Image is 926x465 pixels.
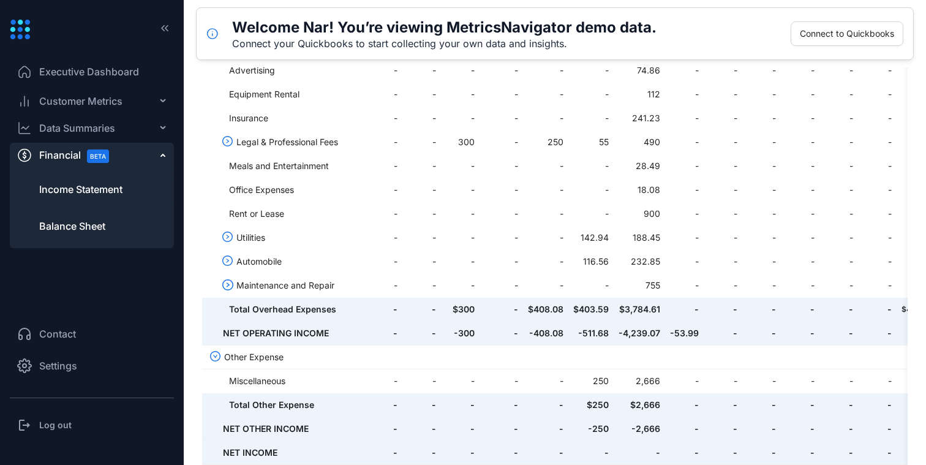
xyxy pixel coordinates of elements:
span: - [407,446,436,459]
span: - [573,183,609,197]
span: - [369,112,397,125]
span: - [369,279,397,292]
span: - [786,159,815,173]
span: - [446,398,475,412]
span: - [709,159,737,173]
span: Automobile [236,255,359,268]
span: - [407,374,436,388]
span: - [446,255,475,268]
span: - [670,231,699,244]
span: Legal & Professional Fees [236,135,359,149]
span: - [528,231,563,244]
span: - [824,303,853,316]
span: - [670,207,699,221]
span: NET OTHER INCOME [223,422,345,436]
span: Connect to Quickbooks [800,27,894,40]
span: - [747,422,776,436]
span: 18.08 [619,183,660,197]
span: 250 [573,374,609,388]
span: - [786,374,815,388]
span: - [573,159,609,173]
span: - [824,207,853,221]
span: - [863,255,892,268]
span: Total Other Expense [229,398,352,412]
span: - [863,279,892,292]
span: - [407,183,436,197]
span: Rent or Lease [229,207,352,221]
span: - [824,279,853,292]
span: - [863,303,892,316]
span: Equipment Rental [229,88,352,101]
span: - [863,207,892,221]
span: right-circle [222,279,233,290]
span: - [786,135,815,149]
span: -250 [573,422,609,436]
span: - [747,159,776,173]
span: - [528,279,563,292]
span: - [786,398,815,412]
span: - [824,327,853,340]
span: - [824,446,853,459]
span: - [369,207,397,221]
span: - [747,207,776,221]
span: - [786,255,815,268]
span: - [446,64,475,77]
span: -53.99 [670,327,699,340]
span: - [709,64,737,77]
span: - [446,279,475,292]
span: Customer Metrics [39,94,122,108]
span: - [407,327,436,340]
span: - [824,231,853,244]
span: Miscellaneous [229,374,352,388]
span: - [824,64,853,77]
span: - [863,398,892,412]
span: - [747,327,776,340]
span: - [709,207,737,221]
span: - [573,279,609,292]
span: right-circle [222,232,233,243]
button: Connect to Quickbooks [791,21,903,46]
div: Data Summaries [39,121,115,135]
span: Balance Sheet [39,219,105,233]
span: 232.85 [619,255,660,268]
span: - [573,112,609,125]
span: - [786,422,815,436]
span: right-circle [222,255,233,267]
span: - [407,88,436,101]
span: - [446,422,475,436]
span: $3,784.61 [619,303,660,316]
span: - [824,374,853,388]
span: 300 [446,135,475,149]
span: - [446,207,475,221]
span: - [824,112,853,125]
span: - [670,446,699,459]
span: Other Expense [224,350,347,364]
span: - [709,255,737,268]
span: - [407,255,436,268]
span: - [528,398,563,412]
span: - [369,88,397,101]
span: - [528,64,563,77]
span: 250 [528,135,563,149]
span: - [747,303,776,316]
span: - [484,303,518,316]
span: - [824,422,853,436]
span: - [786,112,815,125]
span: - [369,327,397,340]
span: - [786,303,815,316]
span: - [484,398,518,412]
span: 28.49 [619,159,660,173]
span: - [709,135,737,149]
span: - [369,422,397,436]
span: - [709,446,737,459]
span: - [484,446,518,459]
span: - [709,183,737,197]
span: - [407,159,436,173]
span: - [446,374,475,388]
span: - [824,398,853,412]
span: - [446,231,475,244]
span: - [446,88,475,101]
span: - [484,255,518,268]
span: - [786,64,815,77]
span: - [670,374,699,388]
